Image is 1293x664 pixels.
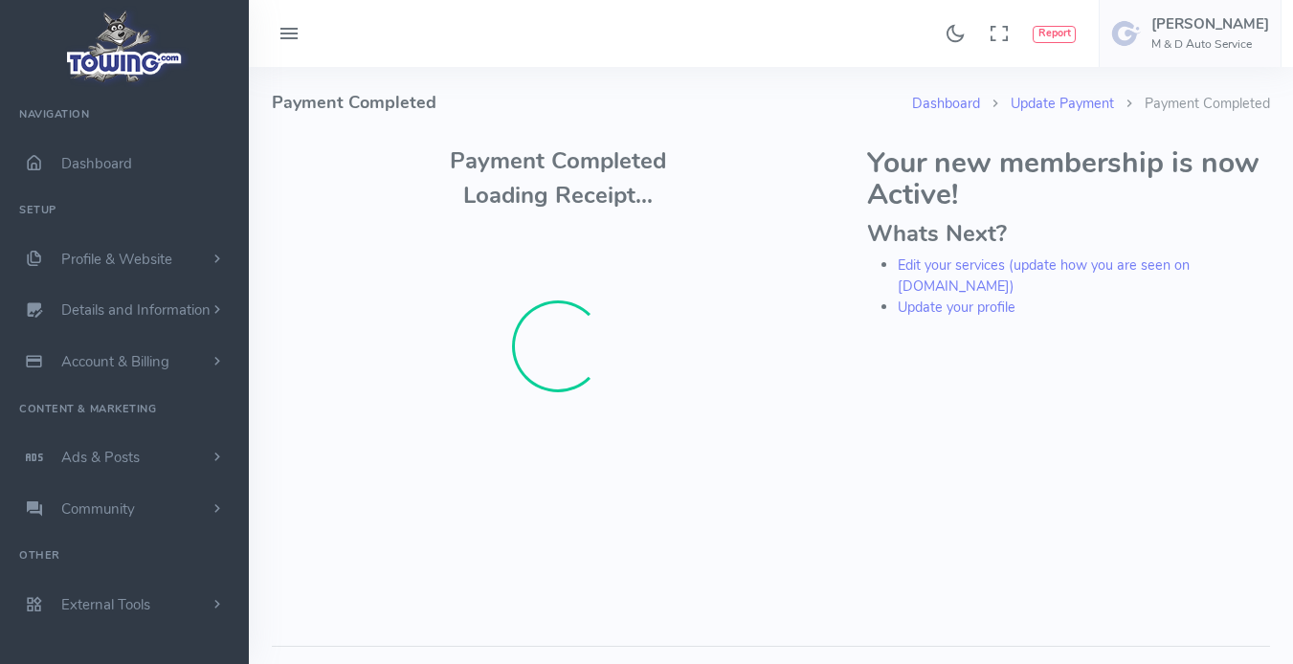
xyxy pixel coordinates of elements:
span: External Tools [61,595,150,614]
span: Details and Information [61,301,211,321]
button: Report [1033,26,1076,43]
li: Payment Completed [1114,94,1270,115]
img: logo [60,6,189,87]
img: user-image [1111,18,1142,49]
a: Edit your services (update how you are seen on [DOMAIN_NAME]) [898,255,1190,296]
a: Dashboard [912,94,980,113]
h5: [PERSON_NAME] [1151,16,1269,32]
h3: Whats Next? [867,221,1270,246]
span: Account & Billing [61,352,169,371]
a: Update Payment [1011,94,1114,113]
span: Community [61,499,135,519]
span: Profile & Website [61,250,172,269]
h6: M & D Auto Service [1151,38,1269,51]
a: Update your profile [898,298,1015,317]
h3: Loading Receipt... [272,183,844,208]
h4: Payment Completed [272,67,912,139]
span: Dashboard [61,154,132,173]
span: Ads & Posts [61,448,140,467]
h2: Your new membership is now Active! [867,148,1270,211]
h3: Payment Completed [272,148,844,173]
